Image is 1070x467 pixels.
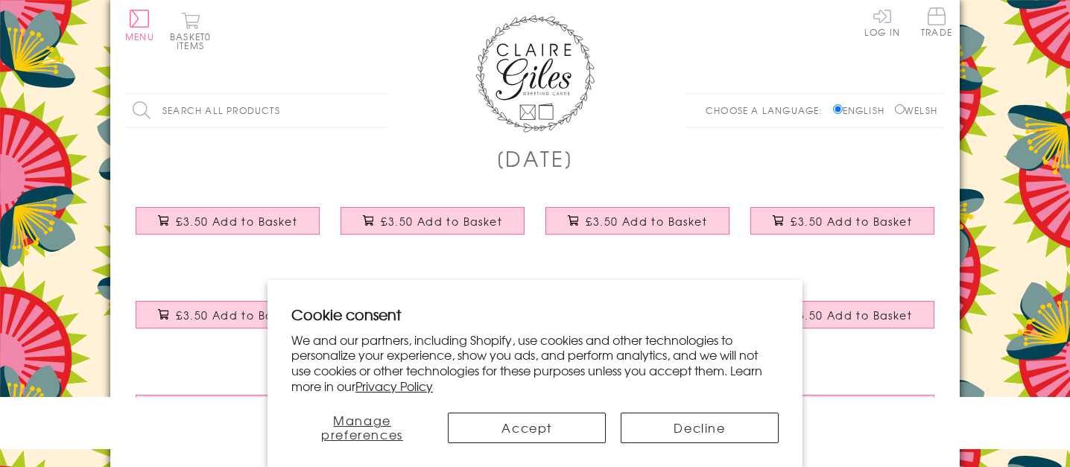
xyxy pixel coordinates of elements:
button: £3.50 Add to Basket [136,395,320,422]
span: £3.50 Add to Basket [381,214,502,229]
button: Basket0 items [170,12,211,50]
input: Search [371,94,386,127]
a: Valentine's Day Card, No. 1, text foiled in shiny gold £3.50 Add to Basket [740,196,945,260]
h1: [DATE] [496,143,574,174]
span: 0 items [177,30,211,52]
input: Welsh [895,104,905,114]
button: £3.50 Add to Basket [136,207,320,235]
button: £3.50 Add to Basket [545,207,730,235]
span: £3.50 Add to Basket [176,214,297,229]
a: Valentine's Day Card, Husband Soul Mate, text foiled in shiny gold £3.50 Add to Basket [740,290,945,354]
span: £3.50 Add to Basket [791,308,912,323]
label: Welsh [895,104,937,117]
a: Privacy Policy [355,377,433,395]
span: £3.50 Add to Basket [586,214,707,229]
img: Claire Giles Greetings Cards [475,15,595,133]
a: Valentine's Day Card, Be Mine, text foiled in shiny gold £3.50 Add to Basket [125,196,330,260]
span: Trade [921,7,952,36]
h2: Cookie consent [291,304,779,325]
input: Search all products [125,94,386,127]
label: English [833,104,892,117]
a: Trade [921,7,952,39]
button: Decline [621,413,779,443]
a: Valentine's Day Card, You Rock, text foiled in shiny gold £3.50 Add to Basket [330,196,535,260]
a: Valentine's Day Card, You're Lush, text foiled in shiny gold £3.50 Add to Basket [125,290,330,354]
button: £3.50 Add to Basket [750,207,935,235]
span: Manage preferences [321,411,403,443]
button: Menu [125,10,154,41]
span: £3.50 Add to Basket [791,214,912,229]
a: Valentines Day Card, Wife, Flamingo heart, text foiled in shiny gold £3.50 Add to Basket [125,384,330,448]
button: £3.50 Add to Basket [750,395,935,422]
button: £3.50 Add to Basket [750,301,935,328]
p: Choose a language: [706,104,830,117]
span: Menu [125,30,154,43]
span: £3.50 Add to Basket [176,308,297,323]
button: Accept [448,413,606,443]
a: Log In [864,7,900,36]
button: £3.50 Add to Basket [136,301,320,328]
button: £3.50 Add to Basket [341,207,525,235]
input: English [833,104,843,114]
button: Manage preferences [291,413,433,443]
p: We and our partners, including Shopify, use cookies and other technologies to personalize your ex... [291,332,779,394]
a: Valentines Day Card, Love You, text foiled in shiny gold £3.50 Add to Basket [740,384,945,448]
a: Valentine's Day Card, Love You, text foiled in shiny gold £3.50 Add to Basket [535,196,740,260]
